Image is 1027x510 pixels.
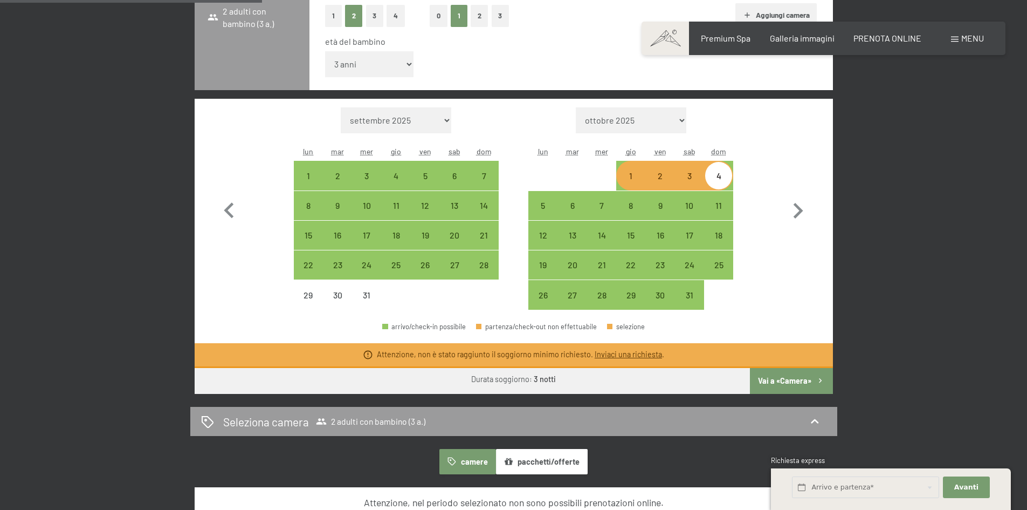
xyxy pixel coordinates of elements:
[323,221,352,250] div: arrivo/check-in possibile
[469,191,498,220] div: Sun Dec 14 2025
[412,201,439,228] div: 12
[323,280,352,309] div: Tue Dec 30 2025
[469,250,498,280] div: Sun Dec 28 2025
[675,221,704,250] div: arrivo/check-in possibile
[704,250,733,280] div: Sun Jan 25 2026
[704,221,733,250] div: Sun Jan 18 2026
[735,3,817,27] button: Aggiungi camera
[528,250,557,280] div: Mon Jan 19 2026
[645,221,674,250] div: Fri Jan 16 2026
[325,36,809,47] div: età del bambino
[704,191,733,220] div: arrivo/check-in possibile
[558,191,587,220] div: Tue Jan 06 2026
[559,201,586,228] div: 6
[675,280,704,309] div: arrivo/check-in possibile
[387,5,405,27] button: 4
[440,161,469,190] div: arrivo/check-in possibile
[770,33,835,43] a: Galleria immagini
[412,172,439,199] div: 5
[353,291,380,318] div: 31
[711,147,726,156] abbr: domenica
[382,161,411,190] div: Thu Dec 04 2025
[616,161,645,190] div: arrivo/check-in possibile
[441,201,468,228] div: 13
[528,221,557,250] div: arrivo/check-in possibile
[295,201,322,228] div: 8
[323,250,352,280] div: Tue Dec 23 2025
[587,191,616,220] div: arrivo/check-in possibile
[352,221,381,250] div: arrivo/check-in possibile
[616,280,645,309] div: Thu Jan 29 2026
[705,231,732,258] div: 18
[595,147,608,156] abbr: mercoledì
[645,161,674,190] div: Fri Jan 02 2026
[323,191,352,220] div: Tue Dec 09 2025
[588,231,615,258] div: 14
[391,147,401,156] abbr: giovedì
[626,147,636,156] abbr: giovedì
[382,191,411,220] div: Thu Dec 11 2025
[352,191,381,220] div: Wed Dec 10 2025
[675,191,704,220] div: Sat Jan 10 2026
[469,250,498,280] div: arrivo/check-in possibile
[528,250,557,280] div: arrivo/check-in possibile
[352,250,381,280] div: Wed Dec 24 2025
[496,449,588,474] button: pacchetti/offerte
[323,280,352,309] div: arrivo/check-in non effettuabile
[353,231,380,258] div: 17
[771,456,825,465] span: Richiesta express
[701,33,750,43] a: Premium Spa
[353,261,380,288] div: 24
[295,291,322,318] div: 29
[476,323,597,330] div: partenza/check-out non effettuabile
[471,374,556,385] div: Durata soggiorno:
[323,161,352,190] div: arrivo/check-in possibile
[411,221,440,250] div: Fri Dec 19 2025
[566,147,579,156] abbr: martedì
[295,231,322,258] div: 15
[617,291,644,318] div: 29
[675,161,704,190] div: arrivo/check-in possibile
[528,280,557,309] div: arrivo/check-in possibile
[411,250,440,280] div: Fri Dec 26 2025
[528,191,557,220] div: Mon Jan 05 2026
[853,33,921,43] span: PRENOTA ONLINE
[676,261,703,288] div: 24
[587,250,616,280] div: Wed Jan 21 2026
[382,250,411,280] div: arrivo/check-in possibile
[646,172,673,199] div: 2
[294,191,323,220] div: Mon Dec 08 2025
[646,291,673,318] div: 30
[470,201,497,228] div: 14
[440,161,469,190] div: Sat Dec 06 2025
[294,250,323,280] div: arrivo/check-in possibile
[440,250,469,280] div: Sat Dec 27 2025
[675,221,704,250] div: Sat Jan 17 2026
[529,291,556,318] div: 26
[645,191,674,220] div: arrivo/check-in possibile
[440,250,469,280] div: arrivo/check-in possibile
[616,221,645,250] div: Thu Jan 15 2026
[588,261,615,288] div: 21
[704,161,733,190] div: arrivo/check-in possibile
[412,231,439,258] div: 19
[558,191,587,220] div: arrivo/check-in possibile
[469,161,498,190] div: Sun Dec 07 2025
[324,172,351,199] div: 2
[750,368,832,394] button: Vai a «Camera»
[676,201,703,228] div: 10
[617,172,644,199] div: 1
[684,147,695,156] abbr: sabato
[223,414,309,430] h2: Seleziona camera
[646,231,673,258] div: 16
[587,191,616,220] div: Wed Jan 07 2026
[208,5,297,30] span: 2 adulti con bambino (3 a.)
[607,323,645,330] div: selezione
[294,191,323,220] div: arrivo/check-in possibile
[323,191,352,220] div: arrivo/check-in possibile
[323,250,352,280] div: arrivo/check-in possibile
[366,5,384,27] button: 3
[295,261,322,288] div: 22
[675,250,704,280] div: arrivo/check-in possibile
